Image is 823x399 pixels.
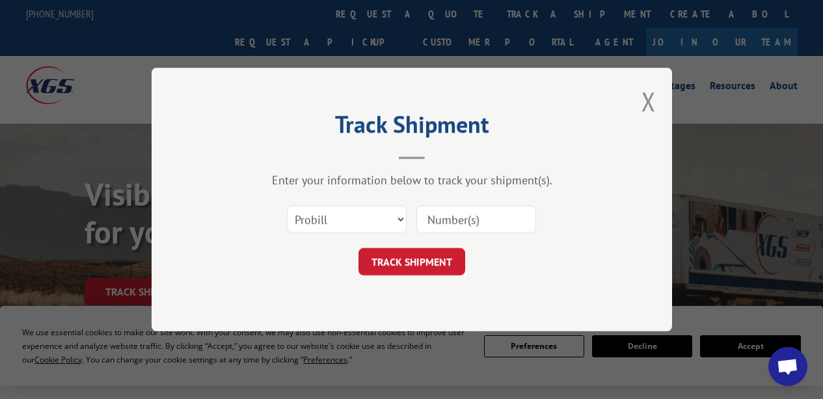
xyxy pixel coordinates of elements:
[768,347,807,386] div: Open chat
[641,84,656,118] button: Close modal
[358,248,465,275] button: TRACK SHIPMENT
[416,206,536,233] input: Number(s)
[217,115,607,140] h2: Track Shipment
[217,172,607,187] div: Enter your information below to track your shipment(s).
